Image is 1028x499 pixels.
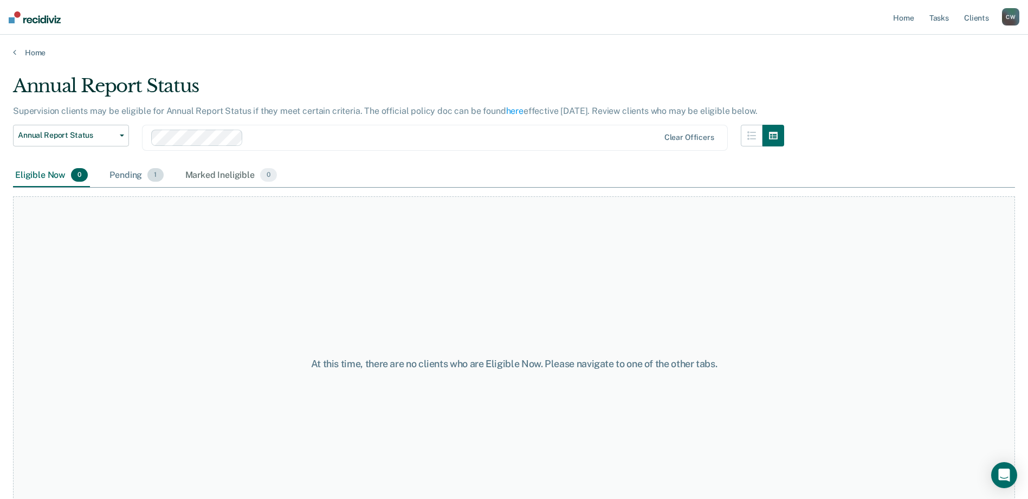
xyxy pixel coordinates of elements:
[1002,8,1019,25] button: CW
[264,358,765,370] div: At this time, there are no clients who are Eligible Now. Please navigate to one of the other tabs.
[18,131,115,140] span: Annual Report Status
[1002,8,1019,25] div: C W
[13,125,129,146] button: Annual Report Status
[183,164,280,188] div: Marked Ineligible0
[13,106,757,116] p: Supervision clients may be eligible for Annual Report Status if they meet certain criteria. The o...
[13,164,90,188] div: Eligible Now0
[9,11,61,23] img: Recidiviz
[991,462,1017,488] div: Open Intercom Messenger
[71,168,88,182] span: 0
[506,106,523,116] a: here
[107,164,165,188] div: Pending1
[13,48,1015,57] a: Home
[260,168,277,182] span: 0
[664,133,714,142] div: Clear officers
[147,168,163,182] span: 1
[13,75,784,106] div: Annual Report Status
